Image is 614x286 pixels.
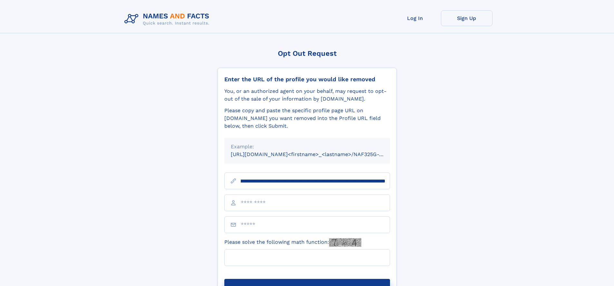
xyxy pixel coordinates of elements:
[389,10,441,26] a: Log In
[224,76,390,83] div: Enter the URL of the profile you would like removed
[224,87,390,103] div: You, or an authorized agent on your behalf, may request to opt-out of the sale of your informatio...
[122,10,215,28] img: Logo Names and Facts
[231,143,384,151] div: Example:
[224,238,361,247] label: Please solve the following math function:
[441,10,492,26] a: Sign Up
[231,151,402,157] small: [URL][DOMAIN_NAME]<firstname>_<lastname>/NAF325G-xxxxxxxx
[218,49,397,57] div: Opt Out Request
[224,107,390,130] div: Please copy and paste the specific profile page URL on [DOMAIN_NAME] you want removed into the Pr...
